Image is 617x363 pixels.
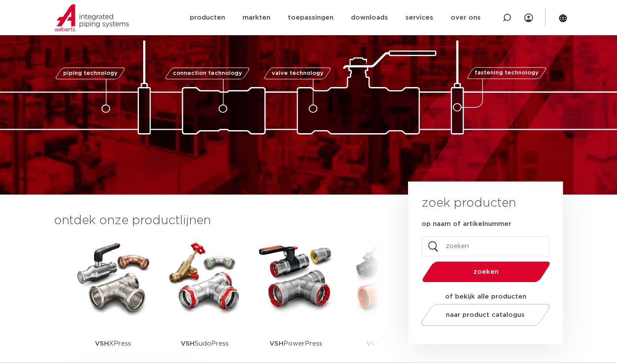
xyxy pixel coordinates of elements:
span: valve technology [272,71,324,76]
strong: VSH [95,340,109,347]
strong: VSH [270,340,283,347]
h3: ontdek onze productlijnen [54,212,379,229]
strong: VSH [181,340,195,347]
label: op naam of artikelnummer [421,220,511,229]
span: zoeken [445,269,528,275]
span: connection technology [172,71,242,76]
strong: of bekijk alle producten [445,293,526,300]
h3: zoek producten [421,195,516,212]
span: fastening technology [475,71,539,76]
a: naar product catalogus [418,304,552,326]
span: naar product catalogus [446,312,525,318]
button: zoeken [418,261,553,283]
input: zoeken [421,236,550,256]
span: piping technology [63,71,118,76]
strong: VSH [366,340,380,347]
